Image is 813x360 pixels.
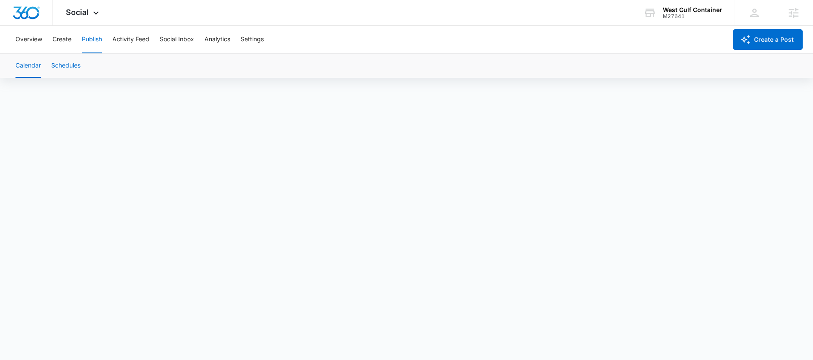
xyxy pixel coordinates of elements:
[204,26,230,53] button: Analytics
[66,8,89,17] span: Social
[663,13,722,19] div: account id
[160,26,194,53] button: Social Inbox
[15,54,41,78] button: Calendar
[53,26,71,53] button: Create
[663,6,722,13] div: account name
[51,54,80,78] button: Schedules
[82,26,102,53] button: Publish
[733,29,803,50] button: Create a Post
[15,26,42,53] button: Overview
[112,26,149,53] button: Activity Feed
[241,26,264,53] button: Settings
